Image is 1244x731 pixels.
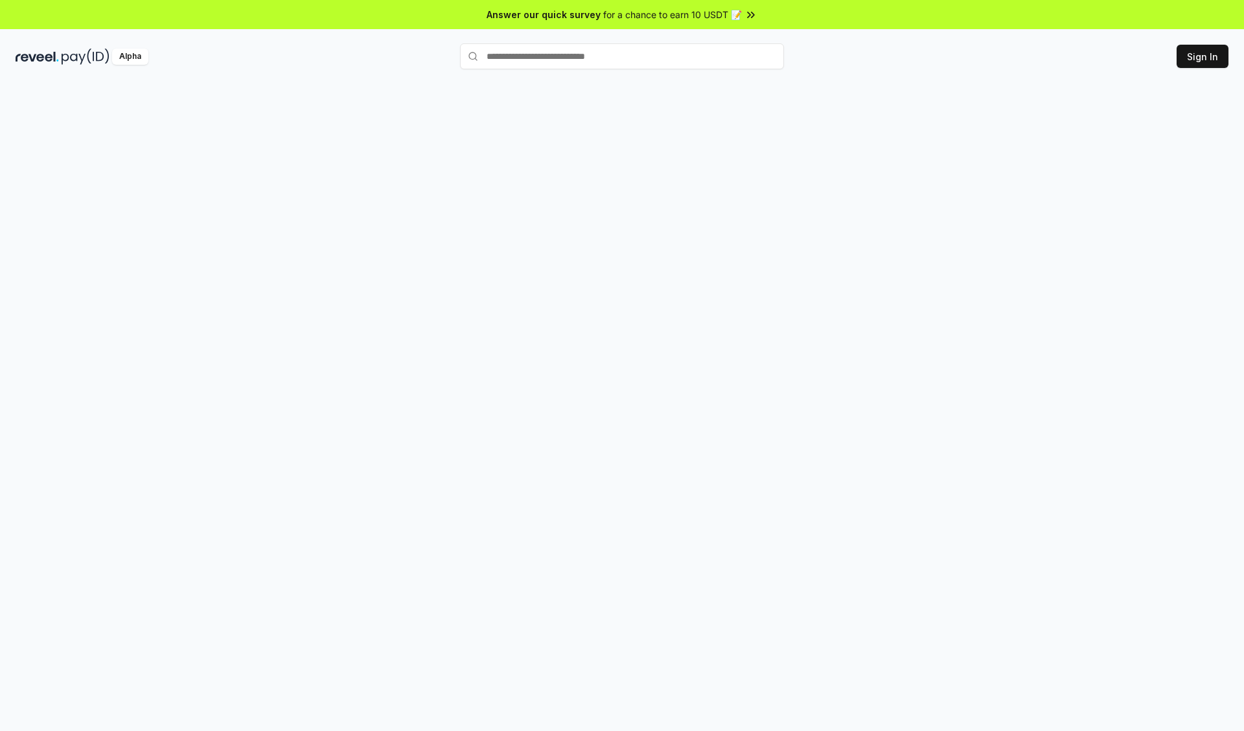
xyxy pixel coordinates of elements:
span: Answer our quick survey [487,8,601,21]
button: Sign In [1177,45,1228,68]
img: pay_id [62,49,109,65]
span: for a chance to earn 10 USDT 📝 [603,8,742,21]
div: Alpha [112,49,148,65]
img: reveel_dark [16,49,59,65]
